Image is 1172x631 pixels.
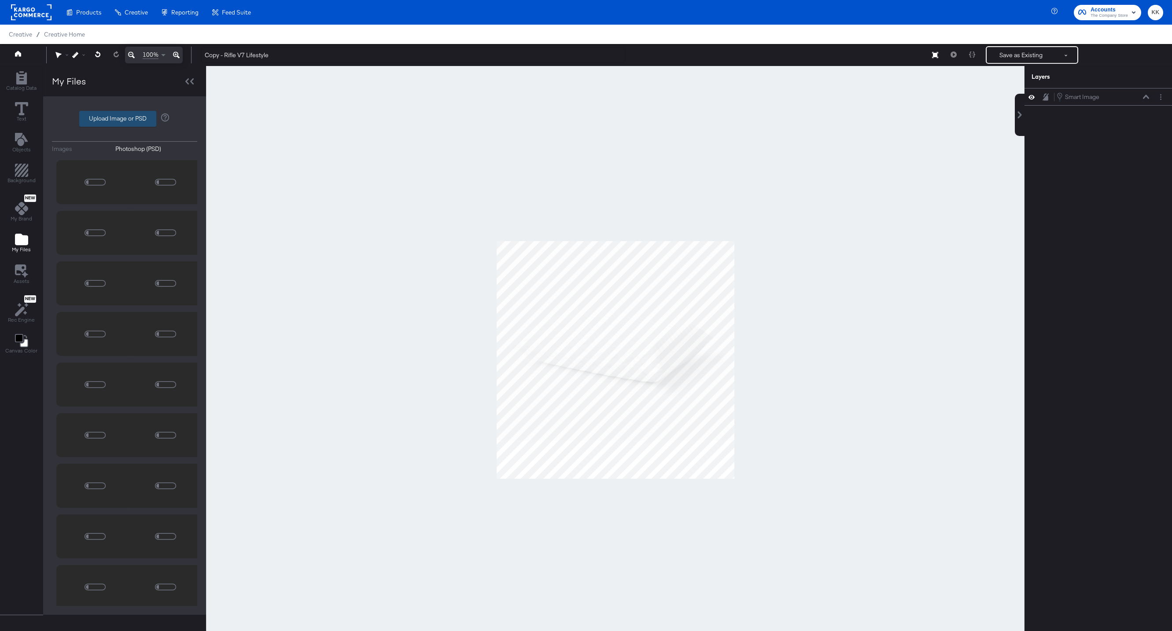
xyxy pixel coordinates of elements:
span: Creative [9,31,32,38]
button: Images [52,145,109,153]
button: Add Rectangle [1,69,42,94]
svg: Image loader [154,373,177,396]
span: Reporting [171,9,199,16]
button: NewMy Brand [5,193,37,225]
button: Photoshop (PSD) [115,145,198,153]
span: Background [7,177,36,184]
div: Layers [1032,73,1121,81]
button: Add Text [7,131,36,156]
svg: Image loader [84,221,107,244]
svg: Image loader [154,171,177,194]
button: Text [10,100,33,125]
button: Add Files [7,231,36,256]
span: Canvas Color [5,347,37,354]
span: The Company Store [1091,12,1128,19]
a: Creative Home [44,31,85,38]
svg: Image loader [84,525,107,548]
svg: Image loader [154,323,177,345]
svg: Image loader [84,272,107,295]
span: Objects [12,146,31,153]
div: Smart Image [1065,93,1099,101]
svg: Image loader [154,474,177,497]
span: KK [1151,7,1160,18]
svg: Image loader [154,221,177,244]
svg: Image loader [84,424,107,447]
button: Add Rectangle [2,162,41,187]
span: Assets [14,278,29,285]
span: / [32,31,44,38]
svg: Image loader [84,373,107,396]
svg: Image loader [154,272,177,295]
span: My Files [12,246,31,253]
div: Smart ImageLayer Options [1025,88,1172,106]
button: Save as Existing [987,47,1055,63]
span: Feed Suite [222,9,251,16]
span: Accounts [1091,5,1128,15]
button: Layer Options [1156,92,1165,102]
div: My Files [52,75,86,88]
svg: Image loader [84,323,107,345]
svg: Image loader [84,171,107,194]
svg: Image loader [154,424,177,447]
div: Photoshop (PSD) [115,145,161,153]
svg: Image loader [154,576,177,598]
span: 100% [143,51,158,59]
button: KK [1148,5,1163,20]
svg: Image loader [84,576,107,598]
svg: Image loader [154,525,177,548]
span: Products [76,9,101,16]
button: NewRec Engine [3,293,40,326]
button: Assets [8,262,35,287]
span: My Brand [11,215,32,222]
span: Rec Engine [8,316,35,323]
span: New [24,195,36,201]
span: New [24,296,36,302]
button: AccountsThe Company Store [1074,5,1141,20]
div: Images [52,145,72,153]
span: Catalog Data [6,84,37,92]
span: Creative [125,9,148,16]
button: Smart Image [1056,92,1100,102]
svg: Image loader [84,474,107,497]
span: Text [17,115,26,122]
